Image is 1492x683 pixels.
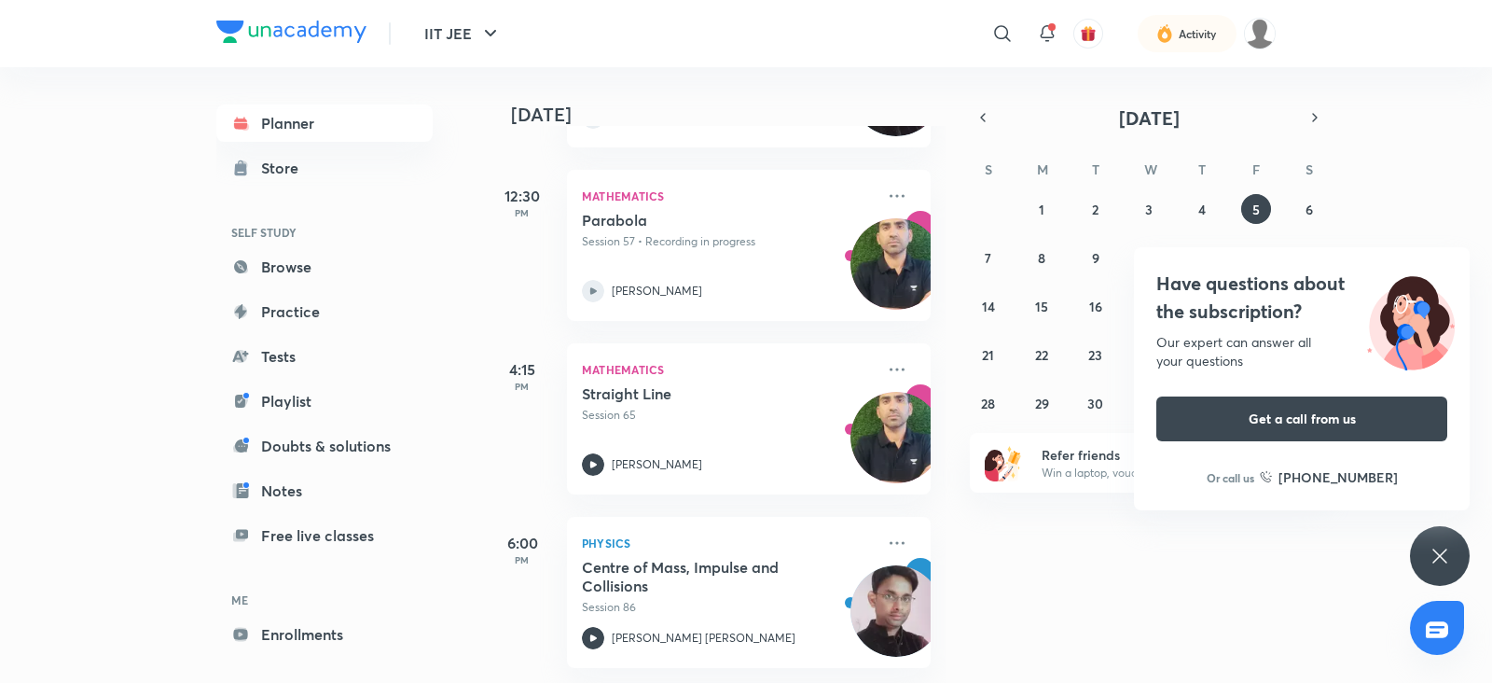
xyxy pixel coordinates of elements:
p: Session 65 [582,407,875,424]
button: [DATE] [996,105,1302,131]
button: September 30, 2025 [1081,388,1111,418]
abbr: Saturday [1305,160,1313,178]
h5: 4:15 [485,358,559,381]
button: IIT JEE [413,15,513,52]
p: [PERSON_NAME] [612,456,702,473]
a: Practice [216,293,433,330]
abbr: September 2, 2025 [1092,201,1098,218]
p: Session 57 • Recording in progress [582,233,875,250]
abbr: September 29, 2025 [1035,395,1049,412]
button: September 12, 2025 [1241,243,1271,272]
abbr: September 5, 2025 [1252,201,1260,218]
button: September 8, 2025 [1027,243,1057,272]
button: September 21, 2025 [974,340,1003,369]
a: Enrollments [216,616,433,653]
p: Mathematics [582,358,875,381]
a: Tests [216,338,433,375]
div: Our expert can answer all your questions [1156,333,1447,370]
button: September 2, 2025 [1081,194,1111,224]
button: September 11, 2025 [1187,243,1217,272]
p: Session 86 [582,599,875,616]
a: Doubts & solutions [216,427,433,465]
a: [PHONE_NUMBER] [1260,467,1398,487]
abbr: September 16, 2025 [1089,298,1102,315]
abbr: September 7, 2025 [985,249,991,267]
abbr: September 1, 2025 [1039,201,1044,218]
abbr: September 9, 2025 [1092,249,1099,267]
button: September 15, 2025 [1027,291,1057,321]
img: referral [985,444,1022,481]
button: September 22, 2025 [1027,340,1057,369]
abbr: Thursday [1198,160,1206,178]
p: Win a laptop, vouchers & more [1042,465,1271,481]
a: Store [216,149,433,187]
button: avatar [1073,19,1103,49]
abbr: September 15, 2025 [1035,298,1048,315]
img: avatar [1080,25,1097,42]
img: Pankaj Saproo [1244,18,1276,49]
h5: 6:00 [485,532,559,554]
p: PM [485,554,559,565]
h5: Parabola [582,211,814,230]
img: activity [1156,22,1173,45]
abbr: Sunday [985,160,992,178]
p: Physics [582,532,875,554]
h4: [DATE] [511,104,949,126]
button: Get a call from us [1156,397,1447,441]
abbr: September 3, 2025 [1145,201,1153,218]
button: September 29, 2025 [1027,388,1057,418]
p: PM [485,381,559,392]
abbr: Monday [1037,160,1048,178]
abbr: September 8, 2025 [1038,249,1045,267]
button: September 23, 2025 [1081,340,1111,369]
img: ttu_illustration_new.svg [1352,270,1470,370]
p: Mathematics [582,185,875,207]
abbr: September 28, 2025 [981,395,995,412]
p: Or call us [1207,469,1254,486]
abbr: September 22, 2025 [1035,346,1048,364]
p: PM [485,207,559,218]
h6: Refer friends [1042,445,1271,465]
h4: Have questions about the subscription? [1156,270,1447,326]
h5: 12:30 [485,185,559,207]
a: Free live classes [216,517,433,554]
button: September 13, 2025 [1294,243,1324,272]
button: September 1, 2025 [1027,194,1057,224]
abbr: September 30, 2025 [1087,395,1103,412]
abbr: September 21, 2025 [982,346,994,364]
a: Playlist [216,383,433,420]
abbr: September 6, 2025 [1305,201,1313,218]
p: [PERSON_NAME] [PERSON_NAME] [612,630,795,647]
h6: ME [216,584,433,616]
abbr: September 14, 2025 [982,298,995,315]
button: September 16, 2025 [1081,291,1111,321]
abbr: Wednesday [1144,160,1157,178]
button: September 4, 2025 [1187,194,1217,224]
h6: SELF STUDY [216,216,433,248]
button: September 28, 2025 [974,388,1003,418]
button: September 14, 2025 [974,291,1003,321]
a: Browse [216,248,433,286]
button: September 10, 2025 [1134,243,1164,272]
abbr: Tuesday [1092,160,1099,178]
h6: [PHONE_NUMBER] [1278,467,1398,487]
span: [DATE] [1119,105,1180,131]
p: [PERSON_NAME] [612,283,702,300]
div: Store [261,157,310,179]
abbr: Friday [1252,160,1260,178]
button: September 5, 2025 [1241,194,1271,224]
abbr: September 4, 2025 [1198,201,1206,218]
a: Planner [216,105,433,142]
abbr: September 23, 2025 [1088,346,1102,364]
button: September 6, 2025 [1294,194,1324,224]
button: September 3, 2025 [1134,194,1164,224]
a: Company Logo [216,21,366,48]
h5: Centre of Mass, Impulse and Collisions [582,558,814,595]
img: Company Logo [216,21,366,43]
a: Notes [216,472,433,509]
button: September 9, 2025 [1081,243,1111,272]
button: September 7, 2025 [974,243,1003,272]
h5: Straight Line [582,384,814,403]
